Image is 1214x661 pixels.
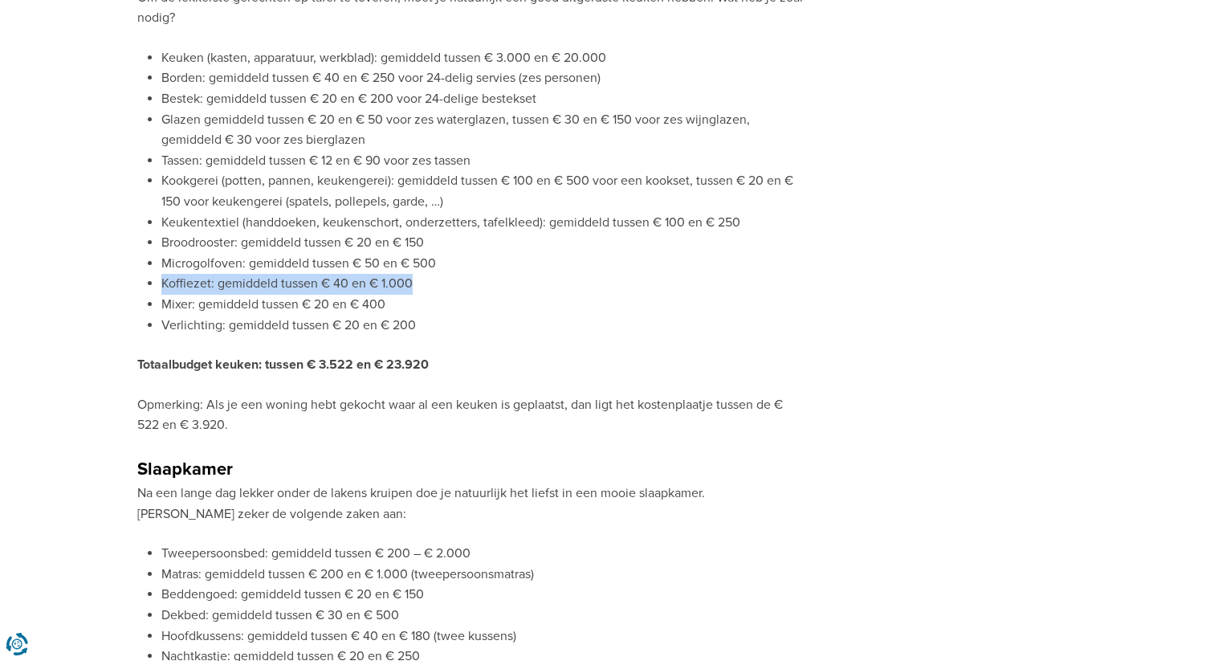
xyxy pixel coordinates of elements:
[161,544,804,565] li: Tweepersoonsbed: gemiddeld tussen € 200 – € 2.000
[161,254,804,275] li: Microgolfoven: gemiddeld tussen € 50 en € 500
[161,68,804,89] li: Borden: gemiddeld tussen € 40 en € 250 voor 24-delig servies (zes personen)
[137,484,804,524] p: Na een lange dag lekker onder de lakens kruipen doe je natuurlijk het liefst in een mooie slaapka...
[161,295,804,316] li: Mixer: gemiddeld tussen € 20 en € 400
[161,213,804,234] li: Keukentextiel (handdoeken, keukenschort, onderzetters, tafelkleed): gemiddeld tussen € 100 en € 250
[161,565,804,586] li: Matras: gemiddeld tussen € 200 en € 1.000 (tweepersoonsmatras)
[161,585,804,606] li: Beddengoed: gemiddeld tussen € 20 en € 150
[161,151,804,172] li: Tassen: gemiddeld tussen € 12 en € 90 voor zes tassen
[161,233,804,254] li: Broodrooster: gemiddeld tussen € 20 en € 150
[161,171,804,212] li: Kookgerei (potten, pannen, keukengerei): gemiddeld tussen € 100 en € 500 voor een kookset, tussen...
[137,395,804,436] p: Opmerking: Als je een woning hebt gekocht waar al een keuken is geplaatst, dan ligt het kostenpla...
[161,626,804,647] li: Hoofdkussens: gemiddeld tussen € 40 en € 180 (twee kussens)
[161,48,804,69] li: Keuken (kasten, apparatuur, werkblad): gemiddeld tussen € 3.000 en € 20.000
[137,459,233,480] strong: Slaapkamer
[161,316,804,337] li: Verlichting: gemiddeld tussen € 20 en € 200
[161,110,804,151] li: Glazen gemiddeld tussen € 20 en € 50 voor zes waterglazen, tussen € 30 en € 150 voor zes wijnglaz...
[137,357,429,373] strong: Totaalbudget keuken: tussen € 3.522 en € 23.920
[161,89,804,110] li: Bestek: gemiddeld tussen € 20 en € 200 voor 24-delige bestekset
[161,274,804,295] li: Koffiezet: gemiddeld tussen € 40 en € 1.000
[161,606,804,626] li: Dekbed: gemiddeld tussen € 30 en € 500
